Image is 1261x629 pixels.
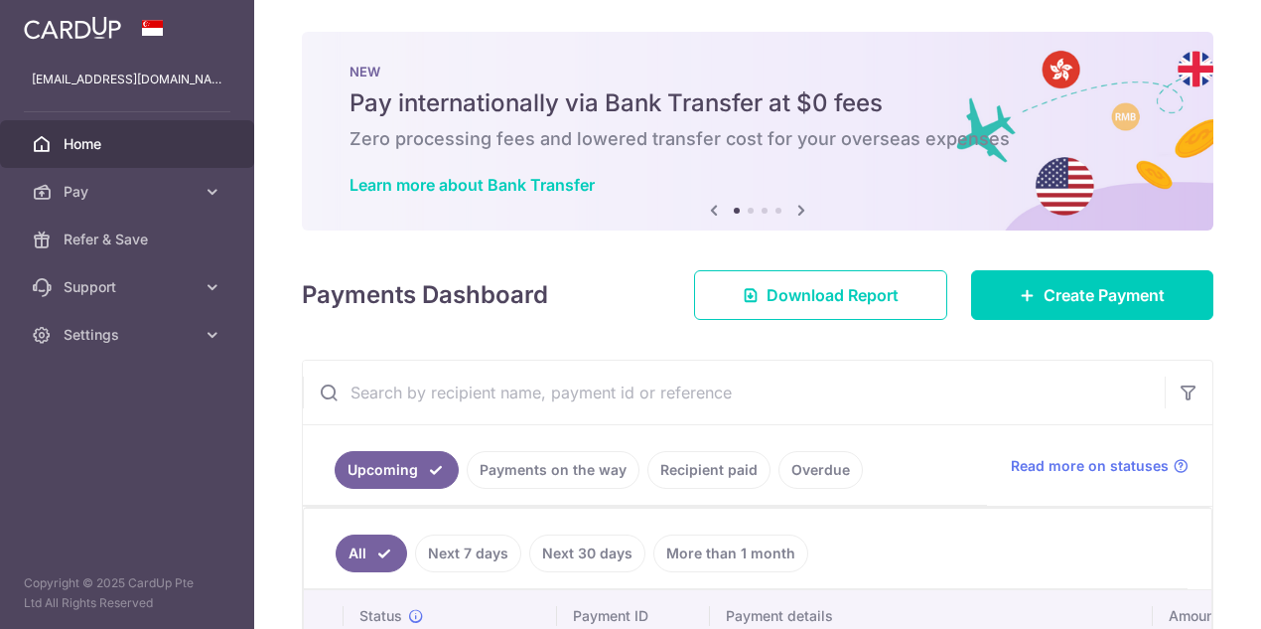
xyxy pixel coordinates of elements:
[1011,456,1169,476] span: Read more on statuses
[1169,606,1219,626] span: Amount
[32,70,222,89] p: [EMAIL_ADDRESS][DOMAIN_NAME]
[647,451,771,489] a: Recipient paid
[350,127,1166,151] h6: Zero processing fees and lowered transfer cost for your overseas expenses
[467,451,639,489] a: Payments on the way
[302,277,548,313] h4: Payments Dashboard
[350,175,595,195] a: Learn more about Bank Transfer
[64,277,195,297] span: Support
[64,230,195,249] span: Refer & Save
[64,325,195,345] span: Settings
[415,535,521,572] a: Next 7 days
[1044,283,1165,307] span: Create Payment
[653,535,808,572] a: More than 1 month
[767,283,899,307] span: Download Report
[359,606,402,626] span: Status
[971,270,1213,320] a: Create Payment
[336,535,407,572] a: All
[350,87,1166,119] h5: Pay internationally via Bank Transfer at $0 fees
[335,451,459,489] a: Upcoming
[302,32,1213,231] img: Bank transfer banner
[24,16,121,40] img: CardUp
[1011,456,1189,476] a: Read more on statuses
[64,134,195,154] span: Home
[350,64,1166,79] p: NEW
[778,451,863,489] a: Overdue
[694,270,947,320] a: Download Report
[529,535,645,572] a: Next 30 days
[303,361,1165,424] input: Search by recipient name, payment id or reference
[64,182,195,202] span: Pay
